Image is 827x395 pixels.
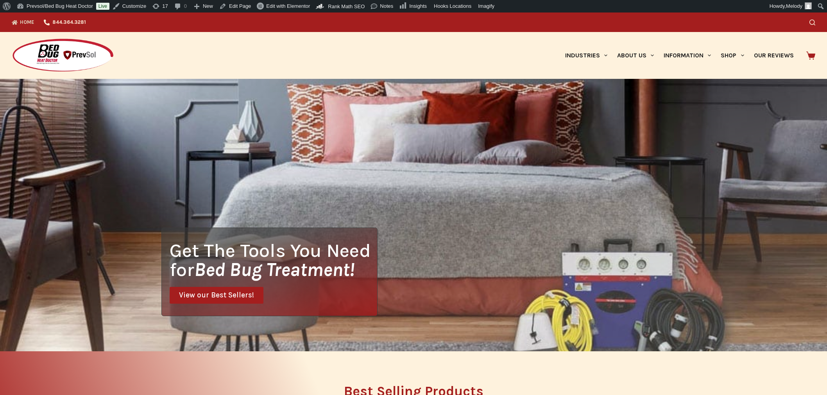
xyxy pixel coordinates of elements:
img: Prevsol/Bed Bug Heat Doctor [12,38,114,73]
span: View our Best Sellers! [179,292,254,299]
span: Edit with Elementor [266,3,310,9]
a: Our Reviews [749,32,798,79]
a: Information [659,32,716,79]
button: Search [809,20,815,25]
h1: Get The Tools You Need for [170,241,377,279]
nav: Top Menu [12,12,91,32]
a: Industries [560,32,612,79]
a: Home [12,12,39,32]
a: View our Best Sellers! [170,287,263,304]
a: About Us [612,32,659,79]
span: Rank Math SEO [328,4,365,9]
a: Live [96,3,109,10]
a: Shop [716,32,749,79]
nav: Primary [560,32,798,79]
i: Bed Bug Treatment! [194,258,354,281]
a: 844.364.3281 [39,12,91,32]
span: Melody [786,3,802,9]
